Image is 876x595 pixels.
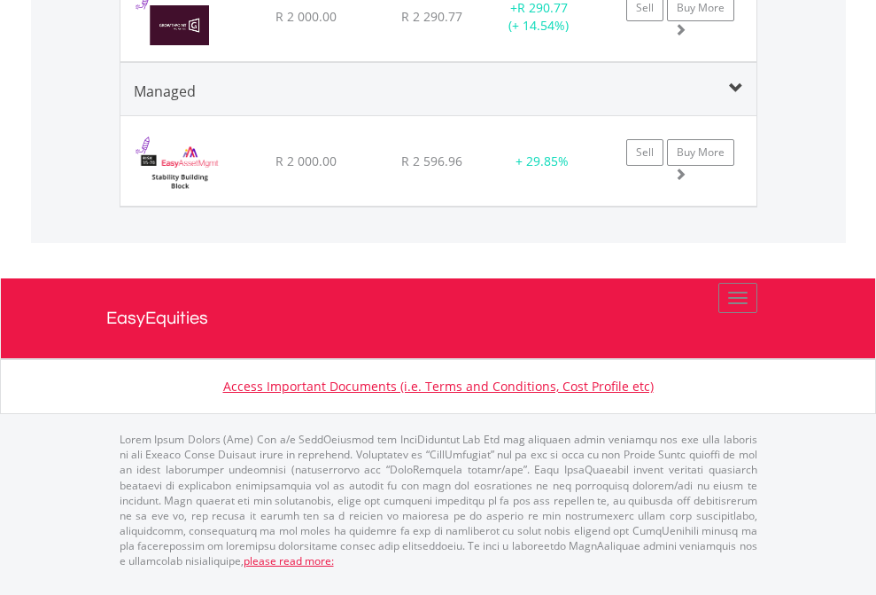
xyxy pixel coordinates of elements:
[275,8,337,25] span: R 2 000.00
[401,8,462,25] span: R 2 290.77
[497,153,587,170] div: + 29.85%
[275,153,337,169] span: R 2 000.00
[129,138,231,201] img: EMPBundle_LowVol.png
[134,82,196,101] span: Managed
[626,139,663,166] a: Sell
[120,432,757,568] p: Lorem Ipsum Dolors (Ame) Con a/e SeddOeiusmod tem InciDiduntut Lab Etd mag aliquaen admin veniamq...
[223,378,654,395] a: Access Important Documents (i.e. Terms and Conditions, Cost Profile etc)
[106,278,771,358] a: EasyEquities
[667,139,734,166] a: Buy More
[244,553,334,568] a: please read more:
[401,153,462,169] span: R 2 596.96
